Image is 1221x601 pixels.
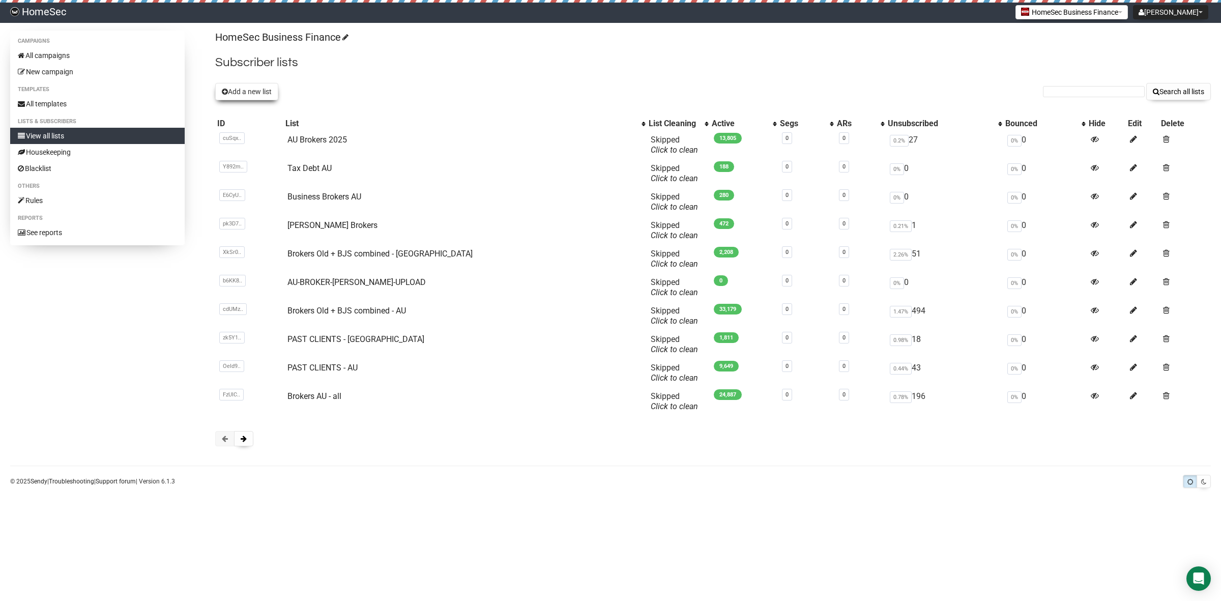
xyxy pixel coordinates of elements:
[1161,119,1209,129] div: Delete
[842,220,846,227] a: 0
[1003,330,1087,359] td: 0
[886,131,1003,159] td: 27
[649,119,700,129] div: List Cleaning
[1007,277,1022,289] span: 0%
[886,245,1003,273] td: 51
[1003,216,1087,245] td: 0
[786,220,789,227] a: 0
[714,389,742,400] span: 24,887
[1007,334,1022,346] span: 0%
[778,117,835,131] th: Segs: No sort applied, activate to apply an ascending sort
[651,231,698,240] a: Click to clean
[10,144,185,160] a: Housekeeping
[285,119,636,129] div: List
[1087,117,1126,131] th: Hide: No sort applied, sorting is disabled
[287,363,358,373] a: PAST CLIENTS - AU
[1021,8,1029,16] img: favicons
[651,306,698,326] span: Skipped
[890,363,912,375] span: 0.44%
[886,359,1003,387] td: 43
[886,159,1003,188] td: 0
[651,220,698,240] span: Skipped
[835,117,886,131] th: ARs: No sort applied, activate to apply an ascending sort
[1007,135,1022,147] span: 0%
[837,119,876,129] div: ARs
[651,288,698,297] a: Click to clean
[786,391,789,398] a: 0
[1003,159,1087,188] td: 0
[49,478,94,485] a: Troubleshooting
[10,35,185,47] li: Campaigns
[1015,5,1128,19] button: HomeSec Business Finance
[786,135,789,141] a: 0
[215,31,347,43] a: HomeSec Business Finance
[886,188,1003,216] td: 0
[1128,119,1157,129] div: Edit
[219,246,245,258] span: XkSr0..
[1133,5,1208,19] button: [PERSON_NAME]
[651,192,698,212] span: Skipped
[287,306,406,316] a: Brokers Old + BJS combined - AU
[287,334,424,344] a: PAST CLIENTS - [GEOGRAPHIC_DATA]
[842,306,846,312] a: 0
[842,334,846,341] a: 0
[890,306,912,318] span: 1.47%
[287,220,377,230] a: [PERSON_NAME] Brokers
[96,478,136,485] a: Support forum
[1005,119,1077,129] div: Bounced
[1159,117,1211,131] th: Delete: No sort applied, sorting is disabled
[890,249,912,261] span: 2.26%
[651,249,698,269] span: Skipped
[1003,245,1087,273] td: 0
[10,47,185,64] a: All campaigns
[786,277,789,284] a: 0
[10,192,185,209] a: Rules
[651,163,698,183] span: Skipped
[842,277,846,284] a: 0
[1007,391,1022,403] span: 0%
[10,64,185,80] a: New campaign
[780,119,825,129] div: Segs
[1003,359,1087,387] td: 0
[1003,387,1087,416] td: 0
[842,391,846,398] a: 0
[1007,363,1022,375] span: 0%
[651,145,698,155] a: Click to clean
[219,275,246,287] span: b6KK8..
[886,273,1003,302] td: 0
[886,330,1003,359] td: 18
[215,53,1211,72] h2: Subscriber lists
[215,83,278,100] button: Add a new list
[890,135,909,147] span: 0.2%
[842,192,846,198] a: 0
[710,117,777,131] th: Active: No sort applied, activate to apply an ascending sort
[886,302,1003,330] td: 494
[714,190,734,201] span: 280
[786,363,789,369] a: 0
[651,202,698,212] a: Click to clean
[10,128,185,144] a: View all lists
[890,163,904,175] span: 0%
[842,249,846,255] a: 0
[651,334,698,354] span: Skipped
[651,174,698,183] a: Click to clean
[10,96,185,112] a: All templates
[842,363,846,369] a: 0
[217,119,281,129] div: ID
[1003,188,1087,216] td: 0
[786,249,789,255] a: 0
[651,373,698,383] a: Click to clean
[1007,220,1022,232] span: 0%
[890,391,912,403] span: 0.78%
[651,259,698,269] a: Click to clean
[1089,119,1124,129] div: Hide
[10,160,185,177] a: Blacklist
[215,117,283,131] th: ID: No sort applied, sorting is disabled
[786,334,789,341] a: 0
[842,163,846,170] a: 0
[651,402,698,411] a: Click to clean
[651,277,698,297] span: Skipped
[842,135,846,141] a: 0
[714,361,739,371] span: 9,649
[1007,163,1022,175] span: 0%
